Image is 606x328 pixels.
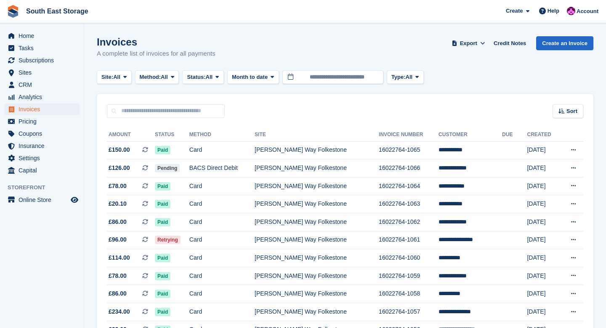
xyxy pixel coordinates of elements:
[577,7,598,16] span: Account
[527,249,559,267] td: [DATE]
[4,116,80,127] a: menu
[189,141,255,159] td: Card
[109,307,130,316] span: £234.00
[439,128,502,142] th: Customer
[4,30,80,42] a: menu
[527,159,559,177] td: [DATE]
[109,272,127,280] span: £78.00
[255,285,379,303] td: [PERSON_NAME] Way Folkestone
[527,267,559,285] td: [DATE]
[8,183,84,192] span: Storefront
[379,128,439,142] th: Invoice Number
[109,145,130,154] span: £150.00
[379,213,439,231] td: 16022764-1062
[527,195,559,213] td: [DATE]
[255,195,379,213] td: [PERSON_NAME] Way Folkestone
[189,285,255,303] td: Card
[379,285,439,303] td: 16022764-1058
[255,303,379,321] td: [PERSON_NAME] Way Folkestone
[232,73,268,81] span: Month to date
[155,236,181,244] span: Retrying
[161,73,168,81] span: All
[109,235,127,244] span: £96.00
[189,213,255,231] td: Card
[189,303,255,321] td: Card
[19,42,69,54] span: Tasks
[502,128,527,142] th: Due
[109,199,127,208] span: £20.10
[189,249,255,267] td: Card
[19,91,69,103] span: Analytics
[19,103,69,115] span: Invoices
[189,128,255,142] th: Method
[155,254,170,262] span: Paid
[379,267,439,285] td: 16022764-1059
[155,200,170,208] span: Paid
[19,140,69,152] span: Insurance
[4,42,80,54] a: menu
[4,128,80,140] a: menu
[19,79,69,91] span: CRM
[527,285,559,303] td: [DATE]
[527,141,559,159] td: [DATE]
[7,5,19,18] img: stora-icon-8386f47178a22dfd0bd8f6a31ec36ba5ce8667c1dd55bd0f319d3a0aa187defe.svg
[406,73,413,81] span: All
[4,140,80,152] a: menu
[255,231,379,249] td: [PERSON_NAME] Way Folkestone
[379,249,439,267] td: 16022764-1060
[379,141,439,159] td: 16022764-1065
[4,103,80,115] a: menu
[527,177,559,195] td: [DATE]
[155,182,170,191] span: Paid
[548,7,559,15] span: Help
[255,159,379,177] td: [PERSON_NAME] Way Folkestone
[527,231,559,249] td: [DATE]
[69,195,80,205] a: Preview store
[391,73,406,81] span: Type:
[566,107,577,116] span: Sort
[255,177,379,195] td: [PERSON_NAME] Way Folkestone
[527,303,559,321] td: [DATE]
[189,195,255,213] td: Card
[19,152,69,164] span: Settings
[4,54,80,66] a: menu
[19,67,69,78] span: Sites
[19,30,69,42] span: Home
[506,7,523,15] span: Create
[182,70,223,84] button: Status: All
[379,177,439,195] td: 16022764-1064
[189,267,255,285] td: Card
[19,128,69,140] span: Coupons
[379,303,439,321] td: 16022764-1057
[4,91,80,103] a: menu
[109,218,127,226] span: £86.00
[206,73,213,81] span: All
[527,128,559,142] th: Created
[189,159,255,177] td: BACS Direct Debit
[109,182,127,191] span: £78.00
[227,70,279,84] button: Month to date
[113,73,120,81] span: All
[23,4,92,18] a: South East Storage
[19,164,69,176] span: Capital
[19,194,69,206] span: Online Store
[460,39,477,48] span: Export
[4,164,80,176] a: menu
[379,159,439,177] td: 16022764-1066
[187,73,205,81] span: Status:
[155,128,189,142] th: Status
[379,231,439,249] td: 16022764-1061
[379,195,439,213] td: 16022764-1063
[255,249,379,267] td: [PERSON_NAME] Way Folkestone
[189,177,255,195] td: Card
[4,79,80,91] a: menu
[387,70,424,84] button: Type: All
[155,290,170,298] span: Paid
[97,49,215,59] p: A complete list of invoices for all payments
[19,116,69,127] span: Pricing
[107,128,155,142] th: Amount
[4,152,80,164] a: menu
[101,73,113,81] span: Site:
[189,231,255,249] td: Card
[4,194,80,206] a: menu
